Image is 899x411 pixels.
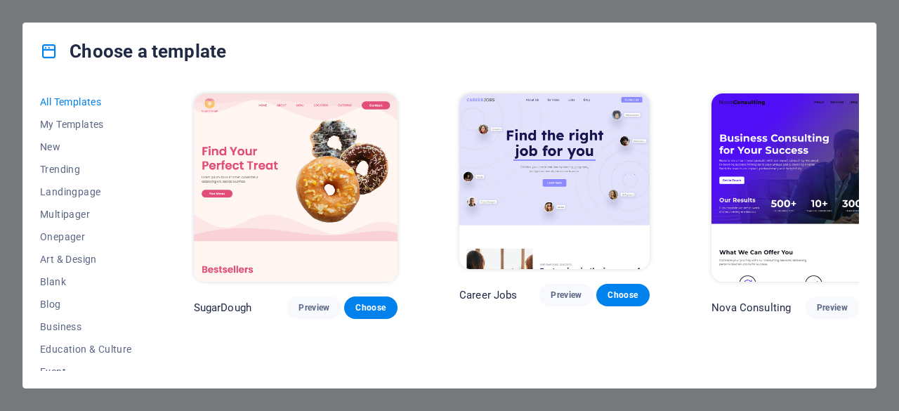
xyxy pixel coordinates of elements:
button: Choose [344,296,398,319]
img: Career Jobs [459,93,650,269]
button: Preview [539,284,593,306]
button: All Templates [40,91,132,113]
button: Art & Design [40,248,132,270]
span: Blog [40,299,132,310]
span: Blank [40,276,132,287]
button: Blank [40,270,132,293]
span: Preview [817,302,848,313]
button: Trending [40,158,132,181]
button: Choose [596,284,650,306]
span: Multipager [40,209,132,220]
button: Preview [806,296,859,319]
span: Event [40,366,132,377]
button: Education & Culture [40,338,132,360]
span: New [40,141,132,152]
button: Blog [40,293,132,315]
button: Landingpage [40,181,132,203]
h4: Choose a template [40,40,226,63]
span: Business [40,321,132,332]
button: Multipager [40,203,132,226]
span: Preview [298,302,329,313]
button: My Templates [40,113,132,136]
span: Choose [608,289,638,301]
span: Choose [355,302,386,313]
button: New [40,136,132,158]
span: Landingpage [40,186,132,197]
img: SugarDough [194,93,398,282]
button: Onepager [40,226,132,248]
span: Onepager [40,231,132,242]
span: Preview [551,289,582,301]
p: SugarDough [194,301,251,315]
button: Business [40,315,132,338]
p: Nova Consulting [711,301,791,315]
p: Career Jobs [459,288,518,302]
span: Art & Design [40,254,132,265]
button: Preview [287,296,341,319]
button: Event [40,360,132,383]
span: Trending [40,164,132,175]
span: Education & Culture [40,344,132,355]
span: All Templates [40,96,132,107]
span: My Templates [40,119,132,130]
